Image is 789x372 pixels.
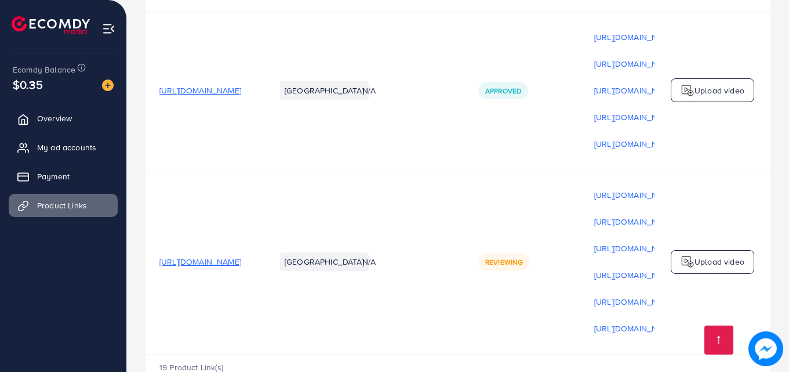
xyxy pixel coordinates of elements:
[485,257,523,267] span: Reviewing
[9,136,118,159] a: My ad accounts
[594,188,676,202] p: [URL][DOMAIN_NAME]
[13,64,75,75] span: Ecomdy Balance
[9,194,118,217] a: Product Links
[37,200,87,211] span: Product Links
[594,84,676,97] p: [URL][DOMAIN_NAME]
[594,30,676,44] p: [URL][DOMAIN_NAME]
[681,84,695,97] img: logo
[9,165,118,188] a: Payment
[12,16,90,34] img: logo
[594,295,676,309] p: [URL][DOMAIN_NAME]
[13,76,43,93] span: $0.35
[37,142,96,153] span: My ad accounts
[594,241,676,255] p: [URL][DOMAIN_NAME]
[594,110,676,124] p: [URL][DOMAIN_NAME]
[485,86,521,96] span: Approved
[280,81,369,100] li: [GEOGRAPHIC_DATA]
[159,85,241,96] span: [URL][DOMAIN_NAME]
[748,331,783,366] img: image
[681,255,695,269] img: logo
[102,22,115,35] img: menu
[280,252,369,271] li: [GEOGRAPHIC_DATA]
[37,113,72,124] span: Overview
[9,107,118,130] a: Overview
[695,255,744,269] p: Upload video
[37,171,70,182] span: Payment
[362,256,376,268] span: N/A
[362,85,376,96] span: N/A
[594,137,676,151] p: [URL][DOMAIN_NAME]
[594,268,676,282] p: [URL][DOMAIN_NAME]
[594,215,676,229] p: [URL][DOMAIN_NAME]
[159,256,241,268] span: [URL][DOMAIN_NAME]
[594,322,676,335] p: [URL][DOMAIN_NAME]
[695,84,744,97] p: Upload video
[102,80,114,91] img: image
[594,57,676,71] p: [URL][DOMAIN_NAME]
